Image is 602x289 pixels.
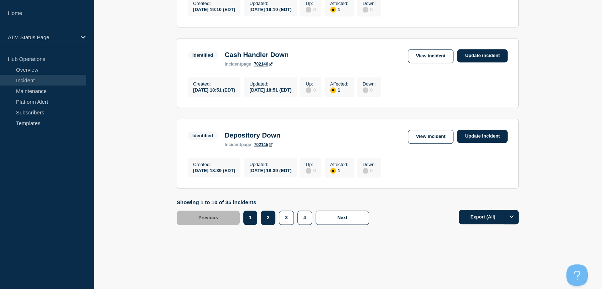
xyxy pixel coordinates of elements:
[363,87,368,93] div: disabled
[225,62,251,67] p: page
[457,49,508,62] a: Update incident
[193,167,235,173] div: [DATE] 18:39 (EDT)
[330,87,336,93] div: affected
[306,167,316,174] div: 0
[330,167,348,174] div: 1
[306,7,311,12] div: disabled
[363,81,376,87] p: Down :
[330,87,348,93] div: 1
[225,142,251,147] p: page
[330,6,348,12] div: 1
[279,211,294,225] button: 3
[297,211,312,225] button: 4
[363,87,376,93] div: 0
[330,81,348,87] p: Affected :
[261,211,275,225] button: 2
[306,1,316,6] p: Up :
[363,162,376,167] p: Down :
[188,131,218,140] span: Identified
[408,130,454,144] a: View incident
[193,6,235,12] div: [DATE] 19:10 (EDT)
[306,87,316,93] div: 0
[330,168,336,174] div: affected
[330,162,348,167] p: Affected :
[249,167,291,173] div: [DATE] 18:39 (EDT)
[193,81,235,87] p: Created :
[249,81,291,87] p: Updated :
[249,1,291,6] p: Updated :
[177,211,240,225] button: Previous
[306,6,316,12] div: 0
[363,168,368,174] div: disabled
[363,1,376,6] p: Down :
[8,34,76,40] p: ATM Status Page
[504,210,519,224] button: Options
[316,211,369,225] button: Next
[177,199,373,205] p: Showing 1 to 10 of 35 incidents
[306,81,316,87] p: Up :
[330,1,348,6] p: Affected :
[225,131,280,139] h3: Depository Down
[330,7,336,12] div: affected
[457,130,508,143] a: Update incident
[306,87,311,93] div: disabled
[243,211,257,225] button: 1
[254,62,273,67] a: 702146
[193,1,235,6] p: Created :
[363,167,376,174] div: 0
[306,168,311,174] div: disabled
[193,87,235,93] div: [DATE] 18:51 (EDT)
[249,87,291,93] div: [DATE] 18:51 (EDT)
[198,215,218,220] span: Previous
[225,51,289,59] h3: Cash Handler Down
[566,264,588,286] iframe: Help Scout Beacon - Open
[459,210,519,224] button: Export (All)
[225,62,241,67] span: incident
[249,162,291,167] p: Updated :
[249,6,291,12] div: [DATE] 19:10 (EDT)
[225,142,241,147] span: incident
[188,51,218,59] span: Identified
[408,49,454,63] a: View incident
[306,162,316,167] p: Up :
[337,215,347,220] span: Next
[193,162,235,167] p: Created :
[363,7,368,12] div: disabled
[363,6,376,12] div: 0
[254,142,273,147] a: 702145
